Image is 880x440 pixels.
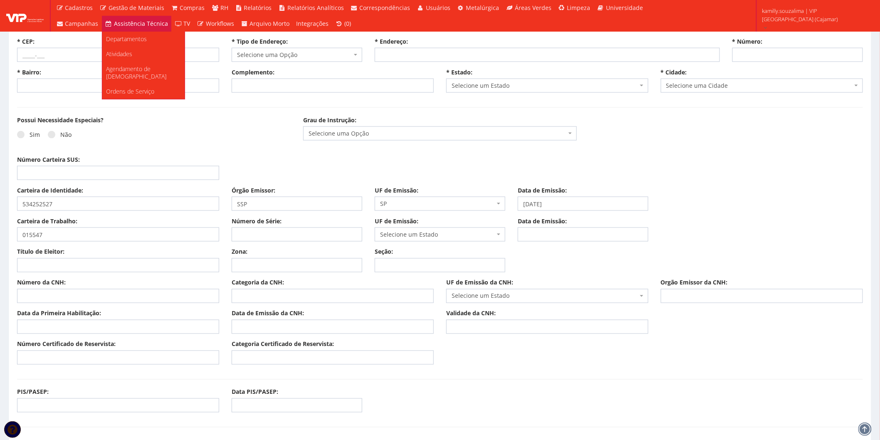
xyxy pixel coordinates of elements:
span: kamilly.souzalima | VIP [GEOGRAPHIC_DATA] (Cajamar) [762,7,869,23]
a: TV [171,16,194,32]
span: Áreas Verdes [515,4,551,12]
span: Campanhas [65,20,99,27]
span: Atividades [106,50,133,58]
label: * CEP: [17,37,35,46]
label: PIS/PASEP: [17,388,49,396]
span: Compras [180,4,205,12]
span: Selecione um Estado [380,230,495,239]
span: Workflows [206,20,234,27]
a: Ordens de Serviço [102,84,185,99]
span: Selecione um Estado [452,82,638,90]
span: Selecione um Estado [446,289,648,303]
span: Selecione uma Cidade [661,79,863,93]
label: UF de Emissão: [375,217,418,225]
span: Arquivo Morto [250,20,290,27]
span: TV [184,20,190,27]
label: * Endereço: [375,37,408,46]
span: Selecione um Estado [446,79,648,93]
label: Categoria Certificado de Reservista: [232,340,334,349]
span: Agendamento de [DEMOGRAPHIC_DATA] [106,65,167,80]
span: Universidade [606,4,643,12]
label: Data de Emissão: [518,186,567,195]
label: Sim [17,131,40,139]
span: Selecione um Estado [452,292,638,300]
span: Assistência Técnica [114,20,168,27]
span: Selecione uma Opção [232,48,362,62]
span: Integrações [297,20,329,27]
span: RH [220,4,228,12]
span: Selecione uma Opção [303,126,577,141]
span: Gestão de Materiais [109,4,164,12]
label: UF de Emissão da CNH: [446,279,513,287]
label: Carteira de Trabalho: [17,217,77,225]
span: Selecione uma Opção [237,51,352,59]
label: Data de Emissão da CNH: [232,309,304,318]
span: Correspondências [360,4,410,12]
a: Arquivo Morto [237,16,293,32]
span: Relatórios Analíticos [287,4,344,12]
a: Campanhas [53,16,102,32]
label: Não [48,131,72,139]
label: Validade da CNH: [446,309,496,318]
label: Número Certificado de Reservista: [17,340,116,349]
label: Número da CNH: [17,279,66,287]
span: Departamentos [106,35,147,43]
label: Órgão Emissor: [232,186,275,195]
a: Agendamento de [DEMOGRAPHIC_DATA] [102,62,185,84]
a: Assistência Técnica [102,16,172,32]
label: Complemento: [232,68,274,77]
label: * Tipo de Endereço: [232,37,288,46]
a: (0) [332,16,355,32]
span: Ordens de Serviço [106,87,155,95]
a: Workflows [194,16,238,32]
label: Grau de Instrução: [303,116,356,124]
span: Selecione uma Opção [309,129,566,138]
span: Metalúrgica [466,4,499,12]
input: _____-___ [17,48,219,62]
span: Selecione uma Cidade [666,82,853,90]
span: Cadastros [65,4,93,12]
label: Possui Necessidade Especiais? [17,116,104,124]
a: Departamentos [102,32,185,47]
span: Usuários [426,4,450,12]
label: Categoria da CNH: [232,279,284,287]
label: Número de Série: [232,217,282,225]
label: Orgão Emissor da CNH: [661,279,728,287]
span: SP [380,200,495,208]
span: (0) [344,20,351,27]
img: logo [6,10,44,22]
label: Carteira de Identidade: [17,186,83,195]
span: Relatórios [244,4,272,12]
label: * Estado: [446,68,472,77]
label: Data da Primeira Habilitação: [17,309,101,318]
label: Seção: [375,248,393,256]
label: Data PIS/PASEP: [232,388,278,396]
span: Selecione um Estado [375,227,505,242]
label: Zona: [232,248,247,256]
label: * Bairro: [17,68,41,77]
a: Atividades [102,47,185,62]
span: Limpeza [567,4,591,12]
label: Número Carteira SUS: [17,156,80,164]
span: SP [375,197,505,211]
label: UF de Emissão: [375,186,418,195]
label: * Cidade: [661,68,687,77]
label: * Número: [732,37,763,46]
label: Título de Eleitor: [17,248,64,256]
label: Data de Emissão: [518,217,567,225]
a: Integrações [293,16,332,32]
